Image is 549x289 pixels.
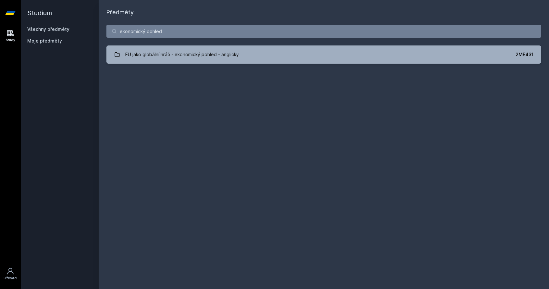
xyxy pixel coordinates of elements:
div: 2ME431 [516,51,533,58]
div: Study [6,38,15,43]
span: Moje předměty [27,38,62,44]
div: Uživatel [4,276,17,281]
h1: Předměty [106,8,541,17]
a: Všechny předměty [27,26,69,32]
a: Uživatel [1,264,19,284]
div: EU jako globální hráč - ekonomický pohled - anglicky [125,48,239,61]
a: Study [1,26,19,46]
a: EU jako globální hráč - ekonomický pohled - anglicky 2ME431 [106,45,541,64]
input: Název nebo ident předmětu… [106,25,541,38]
